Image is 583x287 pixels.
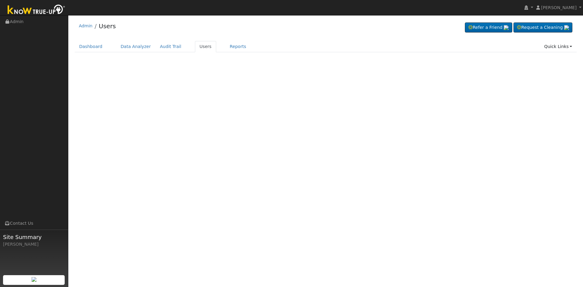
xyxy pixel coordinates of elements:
a: Dashboard [75,41,107,52]
a: Audit Trail [155,41,186,52]
a: Admin [79,23,93,28]
a: Request a Cleaning [513,22,572,33]
a: Users [195,41,216,52]
img: retrieve [504,25,509,30]
img: Know True-Up [5,3,68,17]
span: Site Summary [3,233,65,241]
span: [PERSON_NAME] [541,5,577,10]
img: retrieve [32,277,36,282]
a: Refer a Friend [465,22,512,33]
a: Reports [225,41,251,52]
a: Users [99,22,116,30]
div: [PERSON_NAME] [3,241,65,248]
a: Data Analyzer [116,41,155,52]
img: retrieve [564,25,569,30]
a: Quick Links [540,41,577,52]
